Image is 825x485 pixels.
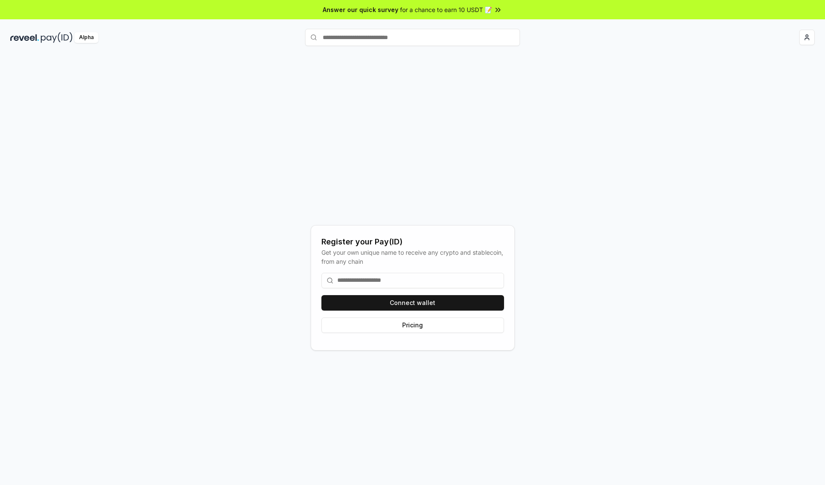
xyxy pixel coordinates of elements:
button: Connect wallet [321,295,504,311]
div: Get your own unique name to receive any crypto and stablecoin, from any chain [321,248,504,266]
img: pay_id [41,32,73,43]
span: Answer our quick survey [323,5,398,14]
div: Register your Pay(ID) [321,236,504,248]
img: reveel_dark [10,32,39,43]
span: for a chance to earn 10 USDT 📝 [400,5,492,14]
button: Pricing [321,317,504,333]
div: Alpha [74,32,98,43]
